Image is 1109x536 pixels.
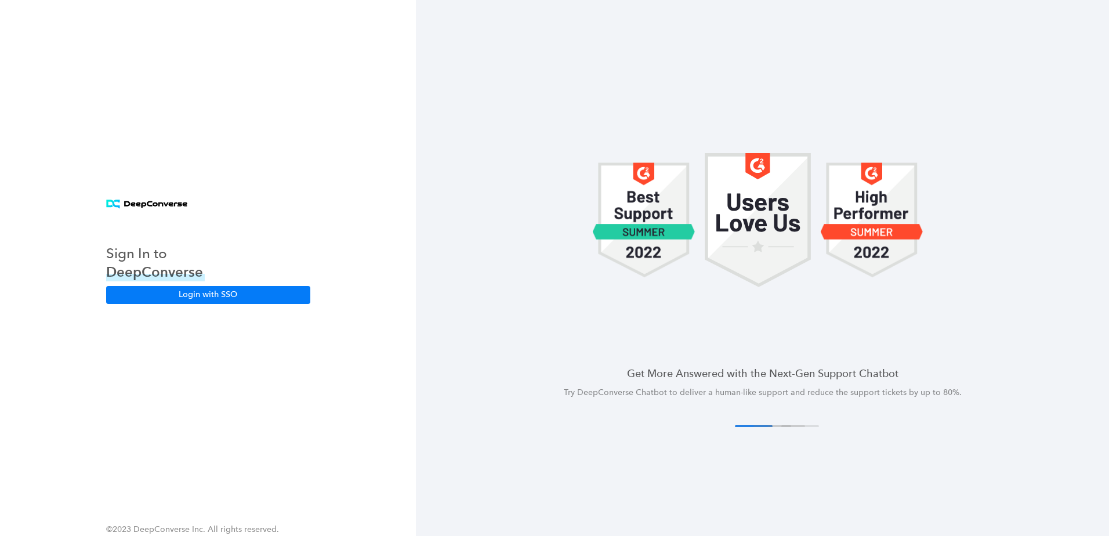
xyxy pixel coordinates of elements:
img: horizontal logo [106,200,188,209]
img: carousel 1 [592,153,695,287]
button: 4 [781,425,819,427]
h3: Sign In to [106,244,205,263]
button: 1 [735,425,773,427]
button: 2 [753,425,791,427]
span: Try DeepConverse Chatbot to deliver a human-like support and reduce the support tickets by up to ... [564,387,962,397]
img: carousel 1 [820,153,923,287]
button: 3 [767,425,805,427]
h3: DeepConverse [106,263,205,281]
img: carousel 1 [705,153,811,287]
button: Login with SSO [106,286,310,303]
h4: Get More Answered with the Next-Gen Support Chatbot [444,366,1081,381]
span: ©2023 DeepConverse Inc. All rights reserved. [106,524,279,534]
